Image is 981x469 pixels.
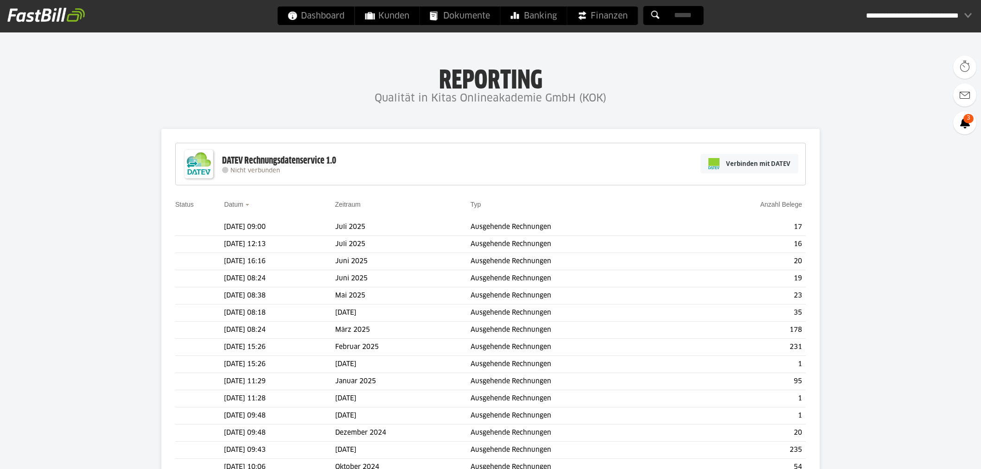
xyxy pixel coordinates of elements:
td: [DATE] [335,442,471,459]
td: Ausgehende Rechnungen [471,339,685,356]
td: Ausgehende Rechnungen [471,304,685,322]
td: [DATE] [335,407,471,425]
td: [DATE] 11:28 [224,390,335,407]
td: Ausgehende Rechnungen [471,253,685,270]
td: 1 [685,390,806,407]
td: Ausgehende Rechnungen [471,390,685,407]
td: 17 [685,219,806,236]
span: Kunden [365,6,409,25]
td: [DATE] [335,304,471,322]
td: [DATE] 08:38 [224,287,335,304]
a: 3 [953,111,976,134]
td: Ausgehende Rechnungen [471,322,685,339]
td: 16 [685,236,806,253]
td: [DATE] 09:48 [224,407,335,425]
td: [DATE] 08:18 [224,304,335,322]
span: Verbinden mit DATEV [726,159,790,168]
td: 23 [685,287,806,304]
td: Ausgehende Rechnungen [471,219,685,236]
td: Ausgehende Rechnungen [471,425,685,442]
h1: Reporting [93,65,888,89]
td: Juni 2025 [335,270,471,287]
td: Ausgehende Rechnungen [471,373,685,390]
td: [DATE] 08:24 [224,270,335,287]
td: Ausgehende Rechnungen [471,270,685,287]
td: [DATE] 12:13 [224,236,335,253]
span: 3 [963,114,974,123]
a: Datum [224,201,243,208]
td: 35 [685,304,806,322]
td: [DATE] 09:43 [224,442,335,459]
td: [DATE] [335,356,471,373]
td: 1 [685,407,806,425]
a: Typ [471,201,481,208]
td: Ausgehende Rechnungen [471,287,685,304]
td: Juli 2025 [335,219,471,236]
td: 235 [685,442,806,459]
td: 20 [685,425,806,442]
a: Zeitraum [335,201,361,208]
img: fastbill_logo_white.png [7,7,85,22]
img: sort_desc.gif [245,204,251,206]
td: Ausgehende Rechnungen [471,407,685,425]
a: Status [175,201,194,208]
span: Finanzen [578,6,628,25]
div: DATEV Rechnungsdatenservice 1.0 [222,155,336,167]
a: Kunden [355,6,420,25]
a: Dashboard [278,6,355,25]
td: Dezember 2024 [335,425,471,442]
span: Banking [511,6,557,25]
td: 95 [685,373,806,390]
td: 178 [685,322,806,339]
td: Januar 2025 [335,373,471,390]
td: [DATE] 16:16 [224,253,335,270]
iframe: Öffnet ein Widget, in dem Sie weitere Informationen finden [910,441,972,464]
td: Februar 2025 [335,339,471,356]
td: [DATE] 09:48 [224,425,335,442]
td: [DATE] 15:26 [224,339,335,356]
img: DATEV-Datenservice Logo [180,146,217,183]
img: pi-datev-logo-farbig-24.svg [708,158,720,169]
span: Nicht verbunden [230,168,280,174]
span: Dashboard [288,6,344,25]
td: Ausgehende Rechnungen [471,236,685,253]
td: Juni 2025 [335,253,471,270]
td: Mai 2025 [335,287,471,304]
td: 20 [685,253,806,270]
td: [DATE] 15:26 [224,356,335,373]
td: [DATE] [335,390,471,407]
td: [DATE] 11:29 [224,373,335,390]
td: März 2025 [335,322,471,339]
a: Finanzen [567,6,638,25]
td: Ausgehende Rechnungen [471,356,685,373]
td: [DATE] 09:00 [224,219,335,236]
a: Anzahl Belege [760,201,802,208]
span: Dokumente [430,6,490,25]
td: 19 [685,270,806,287]
td: 231 [685,339,806,356]
td: Ausgehende Rechnungen [471,442,685,459]
td: [DATE] 08:24 [224,322,335,339]
a: Verbinden mit DATEV [701,154,798,173]
a: Banking [501,6,567,25]
td: Juli 2025 [335,236,471,253]
a: Dokumente [420,6,500,25]
td: 1 [685,356,806,373]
